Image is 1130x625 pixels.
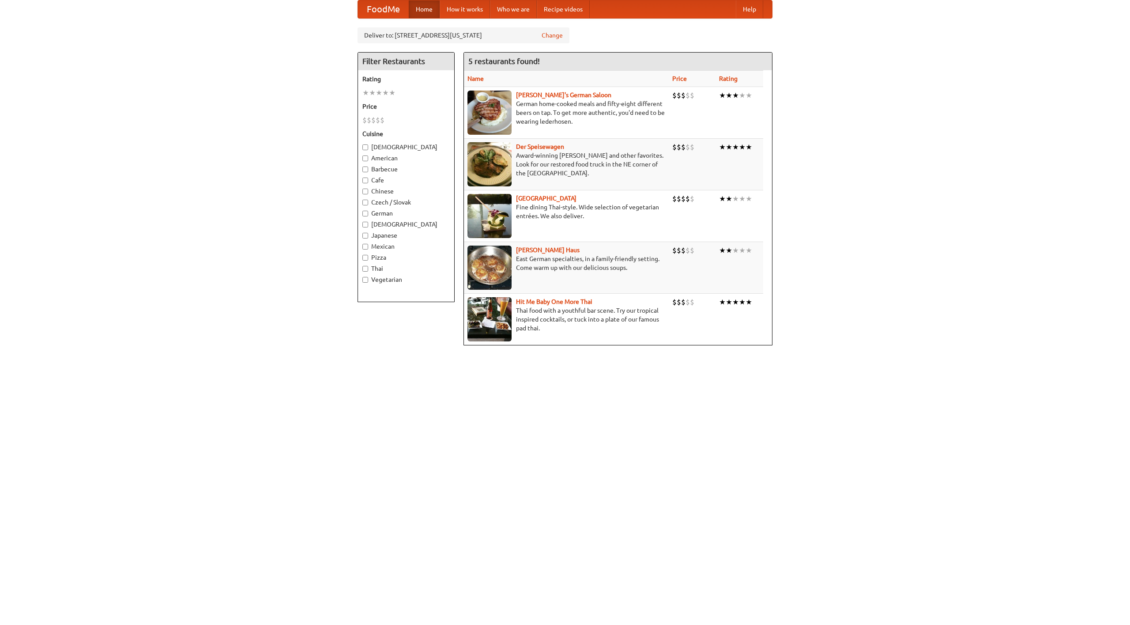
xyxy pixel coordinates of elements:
li: $ [690,142,694,152]
li: $ [376,115,380,125]
li: ★ [746,142,752,152]
li: ★ [382,88,389,98]
li: $ [672,91,677,100]
li: ★ [746,91,752,100]
p: Thai food with a youthful bar scene. Try our tropical inspired cocktails, or tuck into a plate of... [467,306,665,333]
h4: Filter Restaurants [358,53,454,70]
b: [GEOGRAPHIC_DATA] [516,195,576,202]
li: $ [677,194,681,204]
li: $ [681,194,686,204]
input: [DEMOGRAPHIC_DATA] [362,144,368,150]
a: Name [467,75,484,82]
li: ★ [739,142,746,152]
div: Deliver to: [STREET_ADDRESS][US_STATE] [358,27,569,43]
li: $ [690,246,694,255]
li: $ [690,297,694,307]
li: ★ [732,194,739,204]
input: Pizza [362,255,368,261]
label: German [362,209,450,218]
input: American [362,155,368,161]
b: [PERSON_NAME]'s German Saloon [516,91,611,98]
input: Cafe [362,178,368,183]
li: $ [686,194,690,204]
a: Price [672,75,687,82]
li: $ [686,246,690,255]
label: Czech / Slovak [362,198,450,207]
li: $ [686,142,690,152]
li: $ [672,142,677,152]
p: East German specialties, in a family-friendly setting. Come warm up with our delicious soups. [467,254,665,272]
li: $ [371,115,376,125]
li: ★ [719,297,726,307]
li: ★ [389,88,395,98]
li: $ [690,91,694,100]
li: ★ [369,88,376,98]
li: ★ [376,88,382,98]
label: Chinese [362,187,450,196]
label: Cafe [362,176,450,185]
a: Home [409,0,440,18]
li: $ [681,91,686,100]
li: $ [677,91,681,100]
li: $ [677,142,681,152]
li: $ [677,246,681,255]
h5: Rating [362,75,450,83]
li: ★ [732,246,739,255]
li: ★ [726,142,732,152]
li: $ [681,246,686,255]
img: speisewagen.jpg [467,142,512,186]
a: Rating [719,75,738,82]
li: ★ [726,297,732,307]
li: ★ [362,88,369,98]
label: Vegetarian [362,275,450,284]
li: ★ [732,142,739,152]
p: Fine dining Thai-style. Wide selection of vegetarian entrées. We also deliver. [467,203,665,220]
li: $ [380,115,384,125]
li: ★ [732,91,739,100]
a: FoodMe [358,0,409,18]
label: Mexican [362,242,450,251]
label: [DEMOGRAPHIC_DATA] [362,143,450,152]
li: ★ [726,91,732,100]
input: Thai [362,266,368,272]
li: ★ [719,194,726,204]
li: ★ [719,91,726,100]
img: kohlhaus.jpg [467,246,512,290]
b: Hit Me Baby One More Thai [516,298,592,305]
input: Japanese [362,233,368,239]
a: Der Speisewagen [516,143,564,150]
h5: Cuisine [362,129,450,138]
li: ★ [746,246,752,255]
label: American [362,154,450,163]
label: Thai [362,264,450,273]
b: [PERSON_NAME] Haus [516,246,580,254]
p: German home-cooked meals and fifty-eight different beers on tap. To get more authentic, you'd nee... [467,99,665,126]
p: Award-winning [PERSON_NAME] and other favorites. Look for our restored food truck in the NE corne... [467,151,665,178]
a: Help [736,0,763,18]
li: $ [362,115,367,125]
li: $ [686,297,690,307]
input: Vegetarian [362,277,368,283]
li: ★ [726,246,732,255]
a: Who we are [490,0,537,18]
a: Recipe videos [537,0,590,18]
h5: Price [362,102,450,111]
li: ★ [739,194,746,204]
li: $ [690,194,694,204]
label: Pizza [362,253,450,262]
li: $ [681,297,686,307]
li: $ [672,297,677,307]
li: ★ [726,194,732,204]
li: ★ [719,142,726,152]
li: ★ [739,297,746,307]
li: ★ [739,246,746,255]
img: babythai.jpg [467,297,512,341]
label: Japanese [362,231,450,240]
label: [DEMOGRAPHIC_DATA] [362,220,450,229]
li: ★ [746,194,752,204]
li: ★ [719,246,726,255]
li: ★ [732,297,739,307]
input: Barbecue [362,167,368,172]
li: $ [677,297,681,307]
